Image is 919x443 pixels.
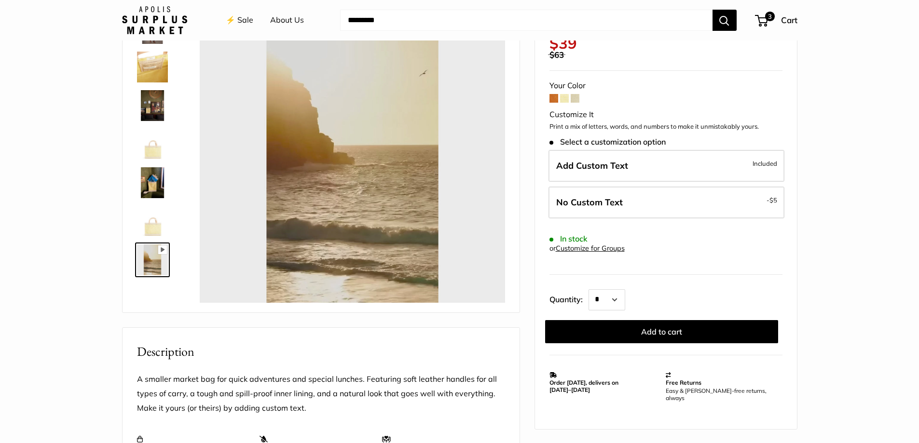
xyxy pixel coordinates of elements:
[767,194,777,206] span: -
[713,10,737,31] button: Search
[135,127,170,161] a: Petite Market Bag in Daisy
[137,52,168,82] img: Petite Market Bag in Daisy
[226,13,253,27] a: ⚡️ Sale
[137,372,505,416] p: A smaller market bag for quick adventures and special lunches. Featuring soft leather handles for...
[137,90,168,121] img: Petite Market Bag in Daisy
[666,387,778,402] p: Easy & [PERSON_NAME]-free returns, always
[765,12,774,21] span: 3
[769,196,777,204] span: $5
[549,286,589,310] label: Quantity:
[135,204,170,239] a: Petite Market Bag in Daisy
[340,10,713,31] input: Search...
[135,88,170,123] a: Petite Market Bag in Daisy
[549,137,666,147] span: Select a customization option
[549,107,782,122] div: Customize It
[549,50,564,60] span: $63
[556,160,628,171] span: Add Custom Text
[545,320,778,343] button: Add to cart
[122,6,187,34] img: Apolis: Surplus Market
[549,150,784,182] label: Add Custom Text
[549,79,782,93] div: Your Color
[781,15,797,25] span: Cart
[556,197,623,208] span: No Custom Text
[135,242,170,277] a: Petite Market Bag in Daisy
[556,244,625,253] a: Customize for Groups
[549,121,782,131] p: Print a mix of letters, words, and numbers to make it unmistakably yours.
[270,13,304,27] a: About Us
[137,167,168,198] img: Petite Market Bag in Daisy
[137,342,505,361] h2: Description
[753,158,777,169] span: Included
[137,129,168,160] img: Petite Market Bag in Daisy
[135,50,170,84] a: Petite Market Bag in Daisy
[549,34,577,53] span: $39
[666,379,701,386] strong: Free Returns
[549,242,625,255] div: or
[549,187,784,218] label: Leave Blank
[137,244,168,275] img: Petite Market Bag in Daisy
[135,165,170,200] a: Petite Market Bag in Daisy
[549,379,618,393] strong: Order [DATE], delivers on [DATE]–[DATE]
[549,234,588,243] span: In stock
[137,206,168,237] img: Petite Market Bag in Daisy
[756,13,797,28] a: 3 Cart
